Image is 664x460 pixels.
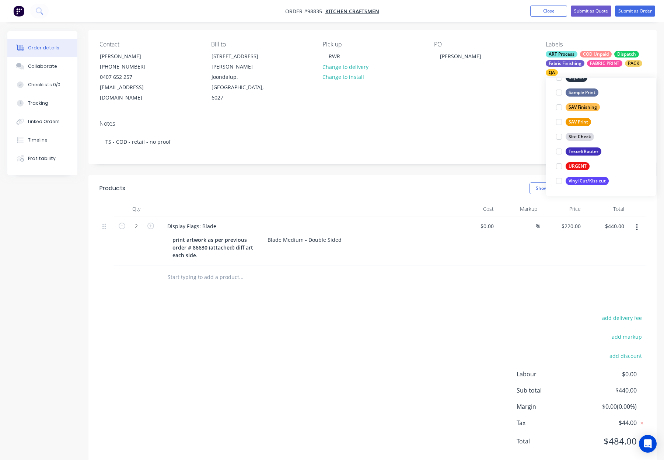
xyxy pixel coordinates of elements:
div: Open Intercom Messenger [639,435,657,453]
div: Timeline [28,137,48,143]
div: SAV Print [566,118,591,126]
div: Total [584,202,627,216]
div: FABRIC PRINT [587,60,622,67]
button: Tracking [7,94,77,112]
div: [PHONE_NUMBER] [100,62,161,72]
span: $440.00 [582,386,637,395]
button: Close [530,6,567,17]
div: Joondalup, [GEOGRAPHIC_DATA], 6027 [212,72,273,103]
div: [EMAIL_ADDRESS][DOMAIN_NAME] [100,82,161,103]
a: Kitchen Craftsmen [325,8,379,15]
button: Linked Orders [7,112,77,131]
div: print artwork as per previous order # 86630 (attached) diff art each side. [170,234,262,261]
div: Blade Medium - Double Sided [265,234,345,245]
div: Notes [99,120,646,127]
div: Display Flags: Blade [161,221,222,231]
button: Checklists 0/0 [7,76,77,94]
div: [PERSON_NAME][PHONE_NUMBER]0407 652 257[EMAIL_ADDRESS][DOMAIN_NAME] [94,51,167,103]
img: Factory [13,6,24,17]
span: $0.00 ( 0.00 %) [582,402,637,411]
div: RWR [323,51,346,62]
div: ART Process [546,51,577,57]
button: add delivery fee [598,313,646,323]
span: Sub total [517,386,582,395]
button: Timeline [7,131,77,149]
span: Tax [517,418,582,427]
div: COD Unpaid [580,51,612,57]
div: Sample Print [566,88,598,97]
button: Vinyl Cut/Kiss cut [553,176,612,186]
div: Checklists 0/0 [28,81,60,88]
div: Dispatch [614,51,639,57]
input: Start typing to add a product... [167,270,315,285]
div: Qty [114,202,158,216]
div: TS - COD - retail - no proof [99,130,646,153]
div: 0407 652 257 [100,72,161,82]
div: [PERSON_NAME] [434,51,487,62]
span: Order #98835 - [285,8,325,15]
div: Tracking [28,100,48,107]
div: Price [540,202,584,216]
button: add markup [608,332,646,342]
div: Collaborate [28,63,57,70]
button: Reprint [553,73,590,83]
div: Bill to [211,41,311,48]
button: Show / Hide columns [530,182,587,194]
button: add discount [605,351,646,360]
div: [STREET_ADDRESS][PERSON_NAME]Joondalup, [GEOGRAPHIC_DATA], 6027 [205,51,279,103]
div: PACK [625,60,642,67]
span: $0.00 [582,370,637,379]
div: Order details [28,45,59,51]
div: Site Check [566,133,594,141]
div: Markup [497,202,540,216]
button: Site Check [553,132,597,142]
div: Cost [453,202,497,216]
span: Labour [517,370,582,379]
span: $44.00 [582,418,637,427]
div: Labels [546,41,646,48]
div: Products [99,184,125,193]
button: Collaborate [7,57,77,76]
span: Total [517,437,582,446]
span: $484.00 [582,435,637,448]
div: SAV Finishing [566,103,600,111]
div: Pick up [323,41,423,48]
button: Submit as Order [615,6,655,17]
span: Margin [517,402,582,411]
div: Texcel/Router [566,147,601,156]
div: Linked Orders [28,118,60,125]
button: Order details [7,39,77,57]
div: Profitability [28,155,56,162]
div: Vinyl Cut/Kiss cut [566,177,609,185]
button: Change to install [318,72,368,82]
div: Contact [99,41,199,48]
div: PO [434,41,534,48]
button: Submit as Quote [571,6,611,17]
div: Fabric Finishing [546,60,584,67]
div: URGENT [566,162,590,170]
button: SAV Finishing [553,102,603,112]
button: Profitability [7,149,77,168]
div: Reprint [566,74,587,82]
button: Sample Print [553,87,601,98]
div: QA [546,69,558,76]
div: [STREET_ADDRESS][PERSON_NAME] [212,51,273,72]
div: [PERSON_NAME] [100,51,161,62]
button: URGENT [553,161,593,171]
button: SAV Print [553,117,594,127]
span: % [536,222,540,230]
button: Texcel/Router [553,146,604,157]
button: Change to delivery [318,62,372,72]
